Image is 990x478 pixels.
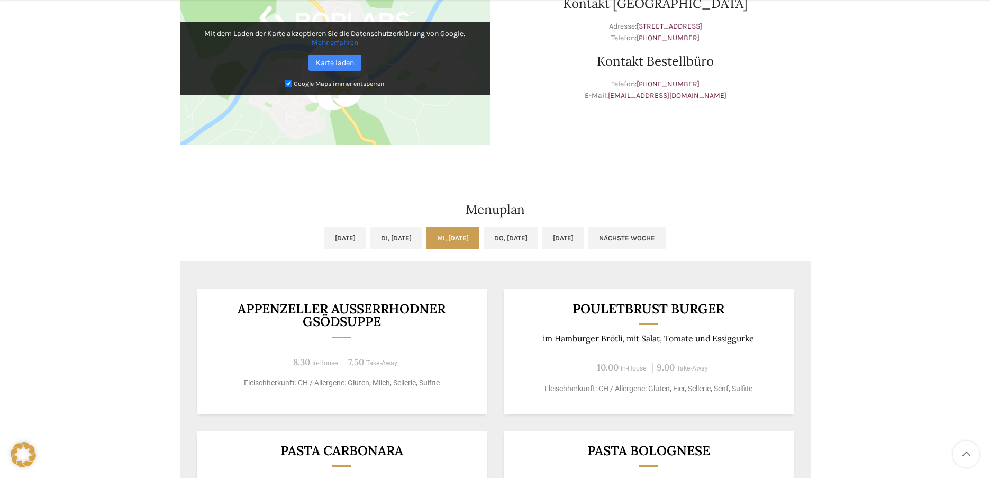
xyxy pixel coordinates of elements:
h2: Menuplan [180,203,811,216]
span: 7.50 [348,356,364,368]
input: Google Maps immer entsperren [285,80,292,87]
a: Mi, [DATE] [426,227,479,249]
a: [PHONE_NUMBER] [637,79,700,88]
span: Take-Away [677,365,708,372]
small: Google Maps immer entsperren [294,79,384,87]
a: Do, [DATE] [484,227,538,249]
span: 8.30 [293,356,310,368]
a: Nächste Woche [588,227,666,249]
h3: Pouletbrust Burger [516,302,780,315]
a: Karte laden [308,55,361,71]
h3: Pasta Bolognese [516,444,780,457]
p: im Hamburger Brötli, mit Salat, Tomate und Essiggurke [516,333,780,344]
a: Mehr erfahren [312,38,358,47]
h3: Pasta Carbonara [210,444,474,457]
a: [DATE] [542,227,584,249]
a: [EMAIL_ADDRESS][DOMAIN_NAME] [608,91,726,100]
p: Telefon: E-Mail: [501,78,811,102]
p: Fleischherkunft: CH / Allergene: Gluten, Eier, Sellerie, Senf, Sulfite [516,383,780,394]
a: [STREET_ADDRESS] [637,22,702,31]
h3: Appenzeller Ausserrhodner Gsödsuppe [210,302,474,328]
a: [PHONE_NUMBER] [637,33,700,42]
a: Scroll to top button [953,441,979,467]
a: Di, [DATE] [370,227,422,249]
p: Fleischherkunft: CH / Allergene: Gluten, Milch, Sellerie, Sulfite [210,377,474,389]
span: 9.00 [657,362,675,373]
a: [DATE] [324,227,366,249]
p: Mit dem Laden der Karte akzeptieren Sie die Datenschutzerklärung von Google. [187,29,483,47]
span: 10.00 [597,362,619,373]
span: Take-Away [366,359,397,367]
p: Adresse: Telefon: [501,21,811,44]
span: In-House [312,359,338,367]
h2: Kontakt Bestellbüro [501,55,811,68]
span: In-House [621,365,647,372]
